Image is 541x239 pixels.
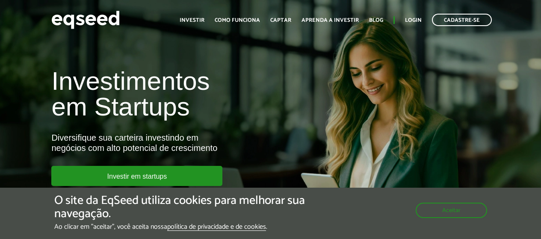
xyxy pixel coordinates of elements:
a: Cadastre-se [432,14,492,26]
h5: O site da EqSeed utiliza cookies para melhorar sua navegação. [54,194,314,221]
a: Investir [180,18,204,23]
button: Aceitar [416,203,487,218]
a: política de privacidade e de cookies [167,224,266,231]
img: EqSeed [51,9,120,31]
a: Aprenda a investir [302,18,359,23]
a: Blog [369,18,383,23]
a: Login [405,18,422,23]
a: Captar [270,18,291,23]
p: Ao clicar em "aceitar", você aceita nossa . [54,223,314,231]
div: Diversifique sua carteira investindo em negócios com alto potencial de crescimento [51,133,309,153]
a: Investir em startups [51,166,222,186]
a: Como funciona [215,18,260,23]
h1: Investimentos em Startups [51,68,309,120]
